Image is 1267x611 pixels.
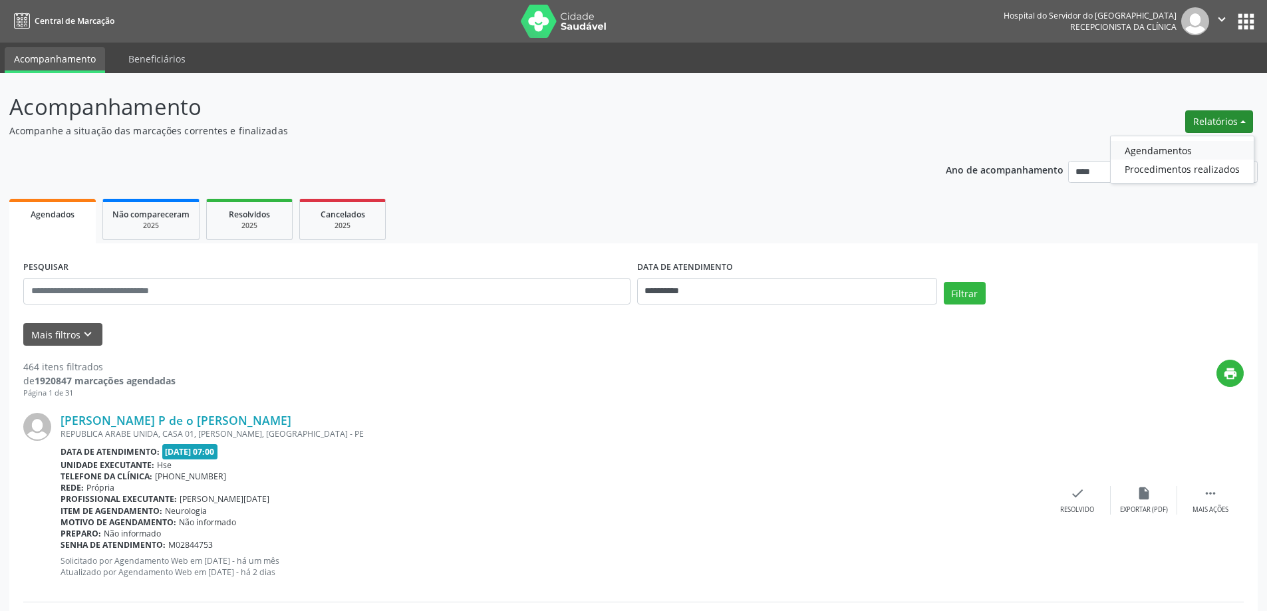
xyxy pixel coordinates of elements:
a: [PERSON_NAME] P de o [PERSON_NAME] [61,413,291,428]
span: Não informado [179,517,236,528]
div: Página 1 de 31 [23,388,176,399]
a: Central de Marcação [9,10,114,32]
b: Profissional executante: [61,493,177,505]
p: Acompanhe a situação das marcações correntes e finalizadas [9,124,883,138]
span: Resolvidos [229,209,270,220]
button:  [1209,7,1234,35]
span: Central de Marcação [35,15,114,27]
span: [PERSON_NAME][DATE] [180,493,269,505]
div: 464 itens filtrados [23,360,176,374]
div: Resolvido [1060,505,1094,515]
a: Beneficiários [119,47,195,70]
span: Não compareceram [112,209,190,220]
span: Não informado [104,528,161,539]
div: Exportar (PDF) [1120,505,1168,515]
p: Ano de acompanhamento [946,161,1063,178]
button: Mais filtroskeyboard_arrow_down [23,323,102,346]
span: Agendados [31,209,74,220]
div: REPUBLICA ARABE UNIDA, CASA 01, [PERSON_NAME], [GEOGRAPHIC_DATA] - PE [61,428,1044,439]
span: Própria [86,482,114,493]
i:  [1214,12,1229,27]
b: Telefone da clínica: [61,471,152,482]
div: Hospital do Servidor do [GEOGRAPHIC_DATA] [1004,10,1177,21]
button: print [1216,360,1244,387]
a: Procedimentos realizados [1111,160,1254,178]
strong: 1920847 marcações agendadas [35,374,176,387]
b: Senha de atendimento: [61,539,166,550]
div: de [23,374,176,388]
label: PESQUISAR [23,257,69,278]
b: Preparo: [61,528,101,539]
i: print [1223,366,1238,381]
a: Acompanhamento [5,47,105,73]
b: Data de atendimento: [61,446,160,457]
div: 2025 [309,221,376,231]
b: Rede: [61,482,84,493]
span: M02844753 [168,539,213,550]
div: 2025 [216,221,283,231]
span: Recepcionista da clínica [1070,21,1177,33]
i: check [1070,486,1085,501]
span: [PHONE_NUMBER] [155,471,226,482]
button: apps [1234,10,1258,33]
i:  [1203,486,1218,501]
i: keyboard_arrow_down [80,327,95,342]
img: img [23,413,51,441]
button: Filtrar [944,282,986,305]
p: Solicitado por Agendamento Web em [DATE] - há um mês Atualizado por Agendamento Web em [DATE] - h... [61,555,1044,578]
p: Acompanhamento [9,90,883,124]
span: [DATE] 07:00 [162,444,218,459]
b: Item de agendamento: [61,505,162,517]
i: insert_drive_file [1137,486,1151,501]
button: Relatórios [1185,110,1253,133]
a: Agendamentos [1111,141,1254,160]
label: DATA DE ATENDIMENTO [637,257,733,278]
span: Hse [157,459,172,471]
b: Unidade executante: [61,459,154,471]
img: img [1181,7,1209,35]
span: Neurologia [165,505,207,517]
span: Cancelados [321,209,365,220]
b: Motivo de agendamento: [61,517,176,528]
div: 2025 [112,221,190,231]
ul: Relatórios [1110,136,1254,183]
div: Mais ações [1193,505,1228,515]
